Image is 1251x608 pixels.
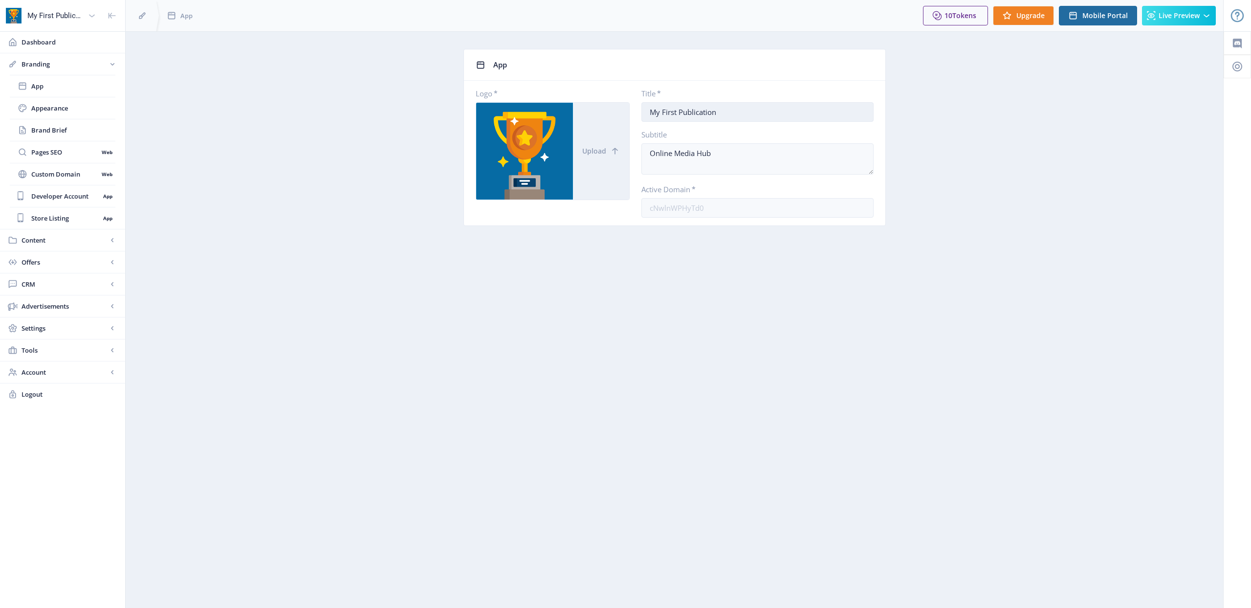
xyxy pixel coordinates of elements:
a: Pages SEOWeb [10,141,115,163]
button: Upgrade [993,6,1054,25]
input: Enter Title [641,102,874,122]
span: App [31,81,115,91]
input: Enter Domain [641,198,874,218]
a: Appearance [10,97,115,119]
button: 10Tokens [923,6,988,25]
img: app-icon.png [6,8,22,23]
a: Store ListingApp [10,207,115,229]
span: Advertisements [22,301,108,311]
a: App [10,75,115,97]
span: CRM [22,279,108,289]
button: Upload [573,103,629,200]
a: Custom DomainWeb [10,163,115,185]
span: Brand Brief [31,125,115,135]
span: Branding [22,59,108,69]
a: Developer AccountApp [10,185,115,207]
nb-badge: App [100,191,115,201]
span: Tokens [952,11,976,20]
span: Content [22,235,108,245]
span: Pages SEO [31,147,98,157]
nb-badge: Web [98,169,115,179]
label: Active Domain [641,184,866,194]
button: Mobile Portal [1059,6,1137,25]
span: Mobile Portal [1082,12,1128,20]
span: Settings [22,323,108,333]
label: Title [641,89,866,98]
a: Brand Brief [10,119,115,141]
span: Account [22,367,108,377]
label: Subtitle [641,130,866,139]
span: Tools [22,345,108,355]
div: My First Publication [27,5,84,26]
nb-badge: Web [98,147,115,157]
span: Store Listing [31,213,100,223]
span: Logout [22,389,117,399]
label: Logo [476,89,622,98]
span: Upload [582,147,606,155]
span: App [180,11,193,21]
span: Offers [22,257,108,267]
span: Custom Domain [31,169,98,179]
span: Dashboard [22,37,117,47]
button: Live Preview [1142,6,1216,25]
div: App [493,57,874,72]
span: Developer Account [31,191,100,201]
span: Upgrade [1016,12,1045,20]
span: Appearance [31,103,115,113]
span: Live Preview [1159,12,1200,20]
nb-badge: App [100,213,115,223]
